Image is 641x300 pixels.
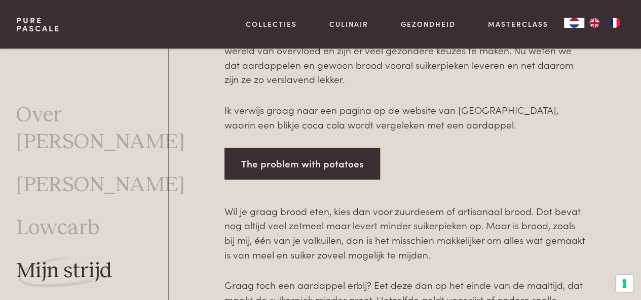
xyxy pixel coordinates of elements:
a: Culinair [329,19,368,29]
button: Uw voorkeuren voor toestemming voor trackingtechnologieën [616,275,633,292]
a: [PERSON_NAME] [16,172,185,199]
a: NL [564,18,584,28]
aside: Language selected: Nederlands [564,18,625,28]
a: EN [584,18,605,28]
a: Masterclass [487,19,548,29]
a: Over [PERSON_NAME] [16,102,185,156]
ul: Language list [584,18,625,28]
a: FR [605,18,625,28]
p: Ik verwijs graag naar een pagina op de website van [GEOGRAPHIC_DATA], waarin een blikje coca cola... [224,103,586,132]
p: Wil je graag brood eten, kies dan voor zuurdesem of artisanaal brood. Dat bevat nog altijd veel z... [224,204,586,262]
div: Language [564,18,584,28]
a: Lowcarb [16,215,99,242]
a: Mijn strijd [16,258,112,285]
a: The problem with potatoes [224,148,381,180]
a: Collecties [246,19,297,29]
a: Gezondheid [401,19,456,29]
a: PurePascale [16,16,60,32]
